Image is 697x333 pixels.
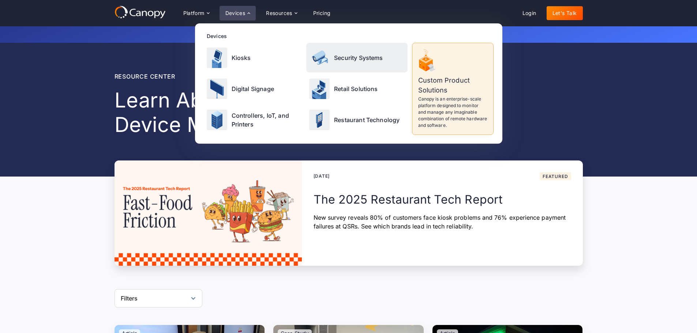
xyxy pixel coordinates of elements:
p: Kiosks [232,53,251,62]
div: Filters [121,294,138,303]
a: Retail Solutions [306,74,408,103]
p: Get [169,31,528,38]
a: Kiosks [204,43,305,72]
p: Custom Product Solutions [418,75,487,95]
p: Digital Signage [232,84,274,93]
p: Canopy is an enterprise-scale platform designed to monitor and manage any imaginable combination ... [418,96,487,129]
p: Controllers, IoT, and Printers [232,111,302,129]
a: Security Systems [306,43,408,72]
div: Resources [260,6,303,20]
div: Resource center [115,72,384,81]
a: Restaurant Technology [306,105,408,135]
a: Login [517,6,542,20]
div: Resources [266,11,292,16]
a: [DATE]FeaturedThe 2025 Restaurant Tech ReportNew survey reveals 80% of customers face kiosk probl... [115,160,583,266]
a: Let's Talk [547,6,583,20]
a: Custom Product SolutionsCanopy is an enterprise-scale platform designed to monitor and manage any... [412,43,494,135]
div: Featured [543,174,568,179]
div: Platform [177,6,215,20]
h1: Learn About Remote Device Management [115,88,384,137]
nav: Devices [195,23,502,144]
div: Devices [225,11,246,16]
p: Restaurant Technology [334,116,400,124]
h2: The 2025 Restaurant Tech Report [314,192,571,207]
a: Pricing [307,6,337,20]
div: [DATE] [314,173,330,179]
div: Devices [207,32,494,40]
p: Security Systems [334,53,383,62]
p: Retail Solutions [334,84,378,93]
a: Controllers, IoT, and Printers [204,105,305,135]
p: New survey reveals 80% of customers face kiosk problems and 76% experience payment failures at QS... [314,213,571,231]
div: Devices [220,6,256,20]
form: Reset [115,289,202,307]
div: Platform [183,11,205,16]
div: Filters [115,289,202,307]
a: Digital Signage [204,74,305,103]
